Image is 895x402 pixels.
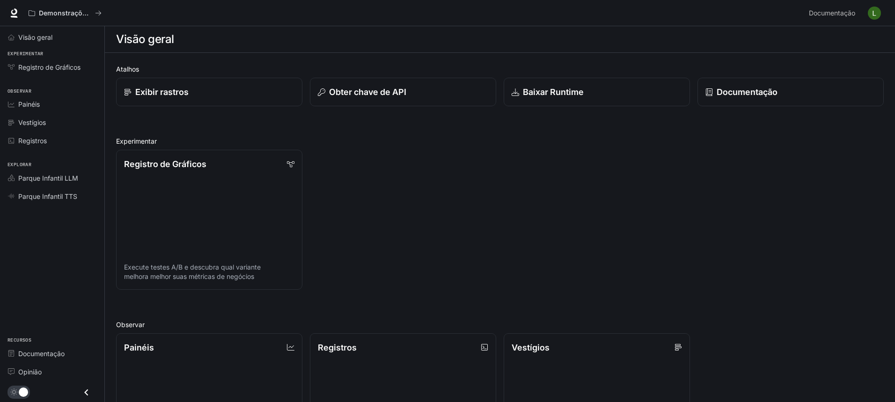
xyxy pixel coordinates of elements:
a: Documentação [4,345,101,362]
font: Documentação [18,350,65,358]
a: Vestígios [4,114,101,131]
a: Baixar Runtime [504,78,690,106]
font: Baixar Runtime [523,87,584,97]
a: Registro de Gráficos [4,59,101,75]
font: Painéis [18,100,40,108]
a: Documentação [697,78,884,106]
a: Parque Infantil TTS [4,188,101,205]
font: Experimentar [7,51,44,57]
font: Parque Infantil TTS [18,192,77,200]
font: Registros [18,137,47,145]
a: Opinião [4,364,101,380]
img: Avatar do usuário [868,7,881,20]
font: Observar [7,88,31,94]
font: Registro de Gráficos [18,63,81,71]
button: Fechar gaveta [76,383,97,402]
font: Experimentar [116,137,157,145]
font: Exibir rastros [135,87,189,97]
font: Registros [318,343,357,352]
font: Parque Infantil LLM [18,174,78,182]
button: Todos os espaços de trabalho [24,4,106,22]
font: Recursos [7,337,31,343]
button: Obter chave de API [310,78,496,106]
font: Demonstrações de IA no mundo [39,9,143,17]
a: Painéis [4,96,101,112]
font: Observar [116,321,145,329]
font: Explorar [7,161,31,168]
font: Vestígios [512,343,550,352]
font: Obter chave de API [329,87,406,97]
a: Registro de GráficosExecute testes A/B e descubra qual variante melhora melhor suas métricas de n... [116,150,302,290]
font: Visão geral [18,33,52,41]
font: Visão geral [116,32,174,46]
a: Exibir rastros [116,78,302,106]
font: Painéis [124,343,154,352]
span: Alternar modo escuro [19,387,28,397]
button: Avatar do usuário [865,4,884,22]
font: Documentação [717,87,778,97]
font: Vestígios [18,118,46,126]
a: Documentação [805,4,861,22]
font: Opinião [18,368,42,376]
font: Atalhos [116,65,139,73]
font: Execute testes A/B e descubra qual variante melhora melhor suas métricas de negócios [124,263,261,280]
a: Registros [4,132,101,149]
a: Visão geral [4,29,101,45]
font: Documentação [809,9,855,17]
font: Registro de Gráficos [124,159,206,169]
a: Parque Infantil LLM [4,170,101,186]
